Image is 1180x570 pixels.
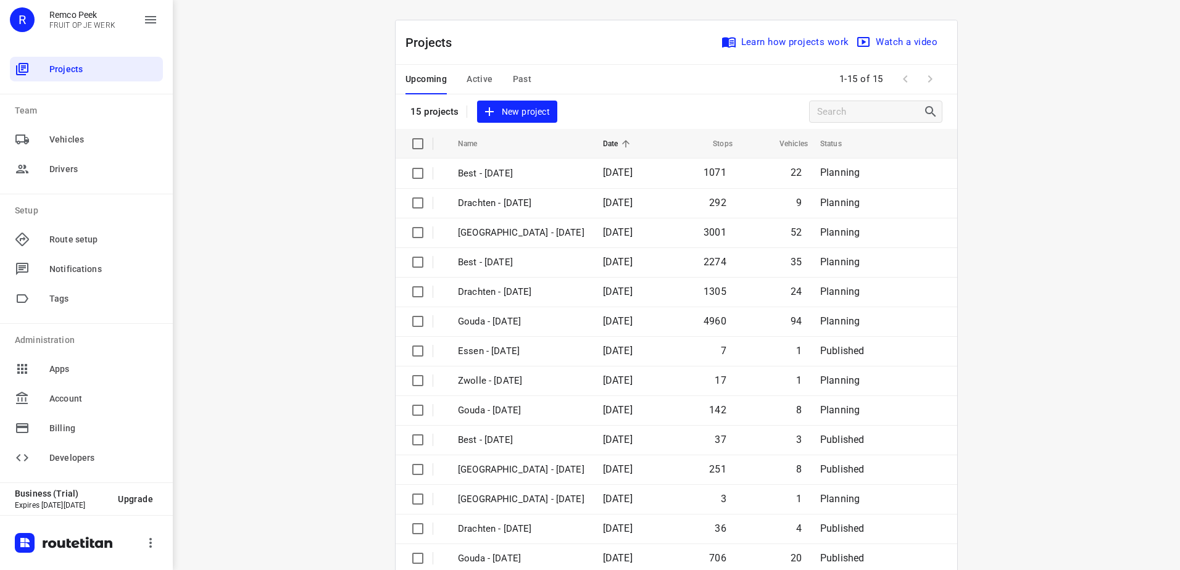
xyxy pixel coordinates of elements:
span: 1 [796,493,802,505]
span: Planning [820,226,860,238]
span: Status [820,136,858,151]
span: 36 [715,522,726,534]
div: Developers [10,445,163,470]
span: 1305 [704,286,726,297]
span: Planning [820,197,860,209]
span: 292 [709,197,726,209]
div: Route setup [10,227,163,252]
span: [DATE] [603,197,633,209]
span: Planning [820,374,860,386]
div: Billing [10,416,163,440]
span: 142 [709,404,726,416]
p: Best - Wednesday [458,167,584,181]
span: 24 [791,286,802,297]
div: Tags [10,286,163,311]
span: 94 [791,315,802,327]
span: 1 [796,374,802,386]
p: Best - Friday [458,433,584,447]
div: Vehicles [10,127,163,152]
span: 8 [796,463,802,475]
span: [DATE] [603,286,633,297]
span: Planning [820,167,860,178]
span: Projects [49,63,158,76]
span: 706 [709,552,726,564]
span: Route setup [49,233,158,246]
span: 251 [709,463,726,475]
p: Gouda - Monday [458,315,584,329]
span: 3 [796,434,802,445]
span: Upgrade [118,494,153,504]
span: 35 [791,256,802,268]
span: 7 [721,345,726,357]
span: Account [49,392,158,405]
button: New project [477,101,557,123]
span: Date [603,136,634,151]
span: 2274 [704,256,726,268]
span: Published [820,522,865,534]
span: 1071 [704,167,726,178]
span: Tags [49,292,158,305]
span: [DATE] [603,315,633,327]
p: Administration [15,334,163,347]
span: 4960 [704,315,726,327]
div: Account [10,386,163,411]
p: Drachten - Tuesday [458,196,584,210]
span: [DATE] [603,374,633,386]
span: 17 [715,374,726,386]
span: [DATE] [603,345,633,357]
span: [DATE] [603,463,633,475]
span: Planning [820,256,860,268]
span: Previous Page [893,67,918,91]
span: Published [820,345,865,357]
span: Stops [697,136,733,151]
p: Zwolle - Thursday [458,463,584,477]
p: Remco Peek [49,10,115,20]
button: Upgrade [108,488,163,510]
span: 8 [796,404,802,416]
span: Drivers [49,163,158,176]
p: Expires [DATE][DATE] [15,501,108,510]
span: [DATE] [603,522,633,534]
span: 4 [796,522,802,534]
span: Notifications [49,263,158,276]
p: Gouda - Thursday [458,551,584,566]
span: Next Page [918,67,942,91]
span: [DATE] [603,552,633,564]
p: Gouda - Friday [458,403,584,418]
span: New project [484,104,550,120]
span: Published [820,434,865,445]
span: Planning [820,404,860,416]
span: 37 [715,434,726,445]
span: 20 [791,552,802,564]
p: Essen - Friday [458,344,584,358]
span: 52 [791,226,802,238]
div: R [10,7,35,32]
span: [DATE] [603,404,633,416]
span: [DATE] [603,493,633,505]
span: Past [513,72,532,87]
div: Notifications [10,257,163,281]
span: Name [458,136,494,151]
div: Apps [10,357,163,381]
span: Planning [820,493,860,505]
span: Billing [49,422,158,435]
span: [DATE] [603,434,633,445]
span: 9 [796,197,802,209]
input: Search projects [817,102,923,122]
span: Planning [820,286,860,297]
span: 1 [796,345,802,357]
span: Vehicles [49,133,158,146]
span: Published [820,552,865,564]
div: Drivers [10,157,163,181]
span: [DATE] [603,167,633,178]
span: Published [820,463,865,475]
p: Zwolle - Monday [458,226,584,240]
span: 1-15 of 15 [834,66,888,93]
div: Projects [10,57,163,81]
span: Apps [49,363,158,376]
div: Search [923,104,942,119]
span: Active [467,72,492,87]
span: [DATE] [603,256,633,268]
p: Drachten - Monday [458,285,584,299]
p: Projects [405,33,462,52]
